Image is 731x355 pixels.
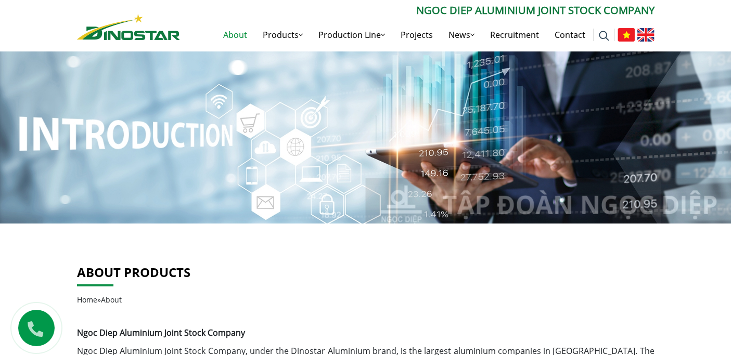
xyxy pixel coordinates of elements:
[77,264,190,281] a: About products
[77,295,97,305] a: Home
[255,18,311,51] a: Products
[393,18,441,51] a: Projects
[215,18,255,51] a: About
[599,31,609,41] img: search
[482,18,547,51] a: Recruitment
[311,18,393,51] a: Production Line
[77,295,122,305] span: »
[441,18,482,51] a: News
[77,14,180,40] img: Nhôm Dinostar
[637,28,655,42] img: English
[618,28,635,42] img: Tiếng Việt
[101,295,122,305] span: About
[547,18,593,51] a: Contact
[77,327,245,338] strong: Ngoc Diep Aluminium Joint Stock Company
[180,3,655,18] p: Ngoc Diep Aluminium Joint Stock Company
